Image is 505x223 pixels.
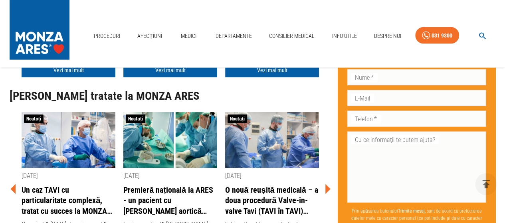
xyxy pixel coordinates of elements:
a: Proceduri [91,28,123,44]
span: Noutăți [228,114,247,123]
a: 031 9300 [415,27,459,44]
a: Medici [176,28,202,44]
a: Vezi mai mult [225,63,319,78]
b: Trimite mesaj [398,208,424,214]
div: 031 9300 [432,31,452,41]
a: Un caz TAVI cu particularitate complexă, tratat cu succes la MONZA ARES [GEOGRAPHIC_DATA] [22,185,115,217]
a: Premieră națională la ARES - un pacient cu [PERSON_NAME] aortică severă, tratat cu succes prin pr... [123,185,217,217]
div: [DATE] [22,171,115,181]
span: Noutăți [126,114,145,123]
h2: [PERSON_NAME] tratate la MONZA ARES [10,90,331,103]
div: [DATE] [225,171,319,181]
a: O nouă reușită medicală – a doua procedură Valve-in-valve Tavi (TAVI în TAVI) realizată la ARES [225,185,319,217]
a: Departamente [212,28,255,44]
span: Noutăți [24,114,44,123]
a: Despre Noi [371,28,404,44]
a: Info Utile [329,28,360,44]
button: delete [475,173,497,195]
a: Afecțiuni [134,28,165,44]
div: [DATE] [123,171,217,181]
a: Consilier Medical [266,28,318,44]
a: Vezi mai mult [123,63,217,78]
a: Vezi mai mult [22,63,115,78]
